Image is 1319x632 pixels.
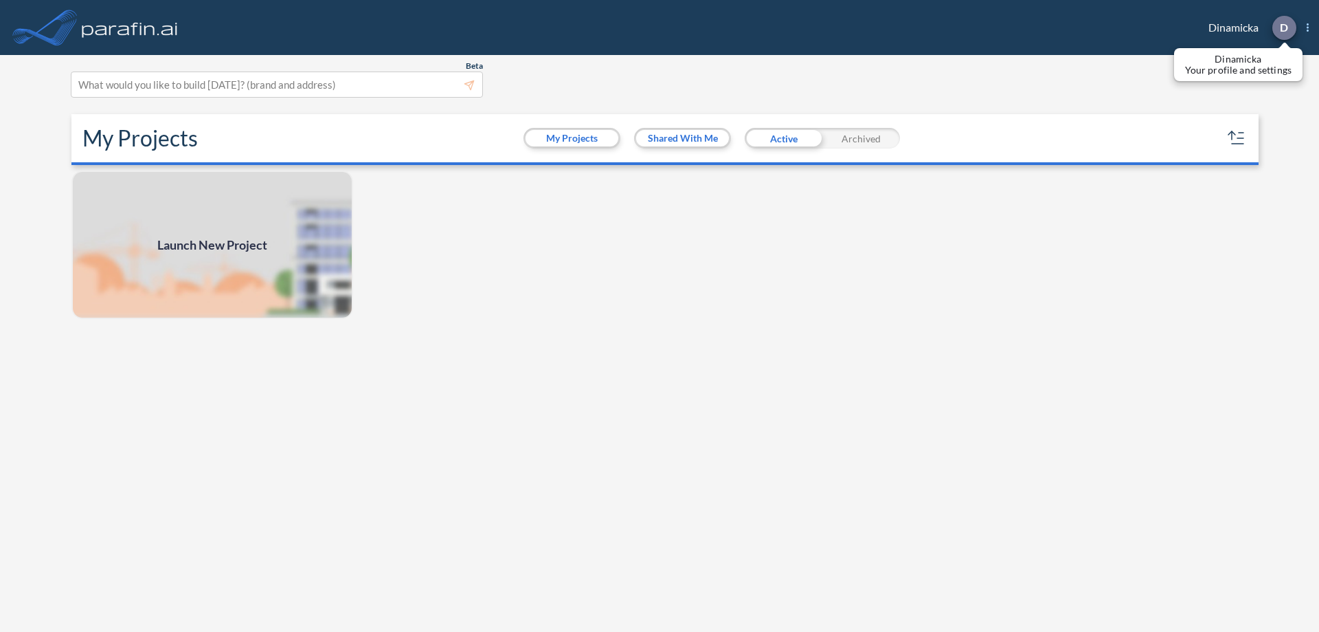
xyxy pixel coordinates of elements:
[822,128,900,149] div: Archived
[1280,21,1288,34] p: D
[526,130,618,146] button: My Projects
[71,171,353,319] img: add
[636,130,729,146] button: Shared With Me
[1226,127,1248,149] button: sort
[745,128,822,149] div: Active
[157,236,267,254] span: Launch New Project
[1185,65,1292,76] p: Your profile and settings
[82,125,198,151] h2: My Projects
[79,14,181,41] img: logo
[1185,54,1292,65] p: Dinamicka
[71,171,353,319] a: Launch New Project
[466,61,483,72] span: Beta
[1188,16,1309,40] div: Dinamicka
